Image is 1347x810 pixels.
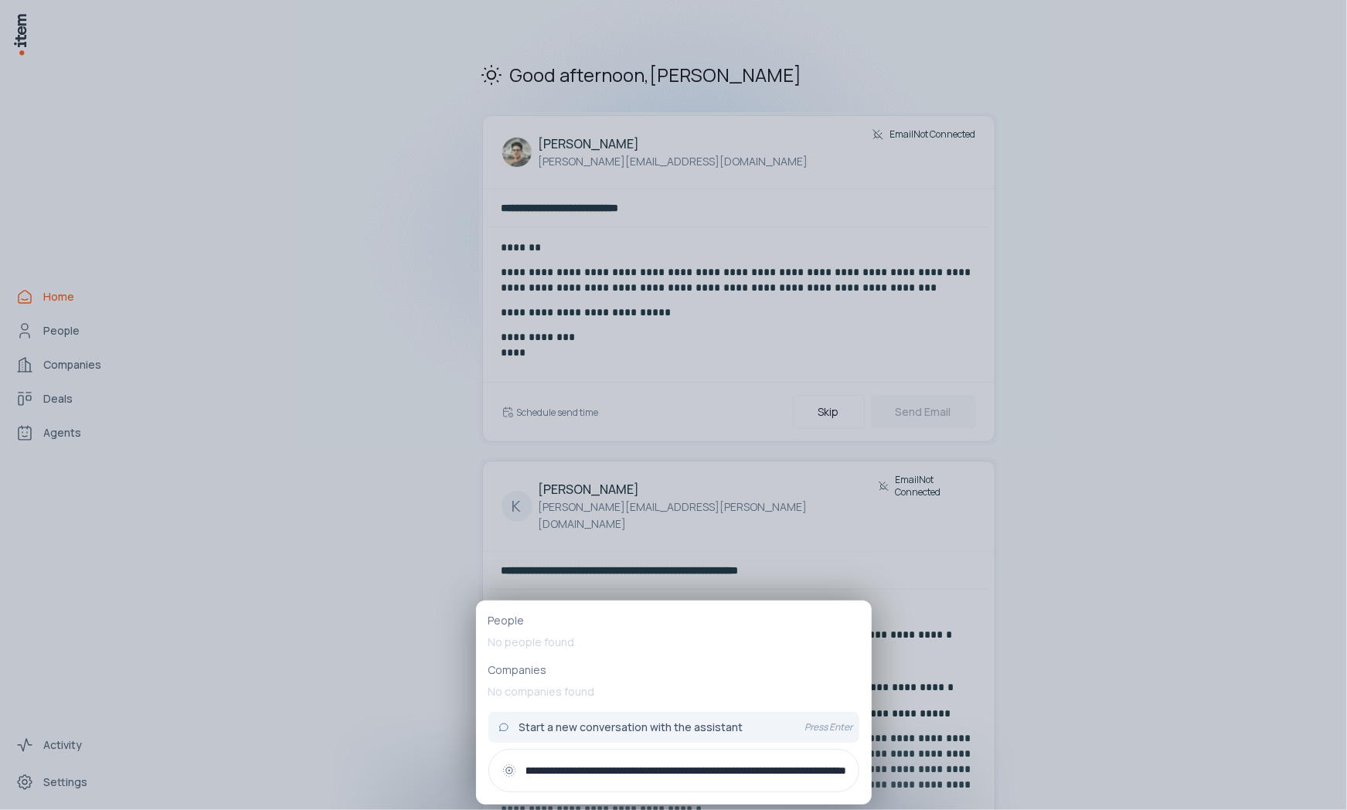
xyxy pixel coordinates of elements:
p: People [488,613,859,628]
div: PeopleNo people foundCompaniesNo companies foundStart a new conversation with the assistantPress ... [476,601,872,805]
p: No people found [488,628,859,656]
span: Start a new conversation with the assistant [519,720,743,735]
p: Companies [488,662,859,678]
button: Start a new conversation with the assistantPress Enter [488,712,859,743]
p: No companies found [488,678,859,706]
p: Press Enter [805,721,853,733]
